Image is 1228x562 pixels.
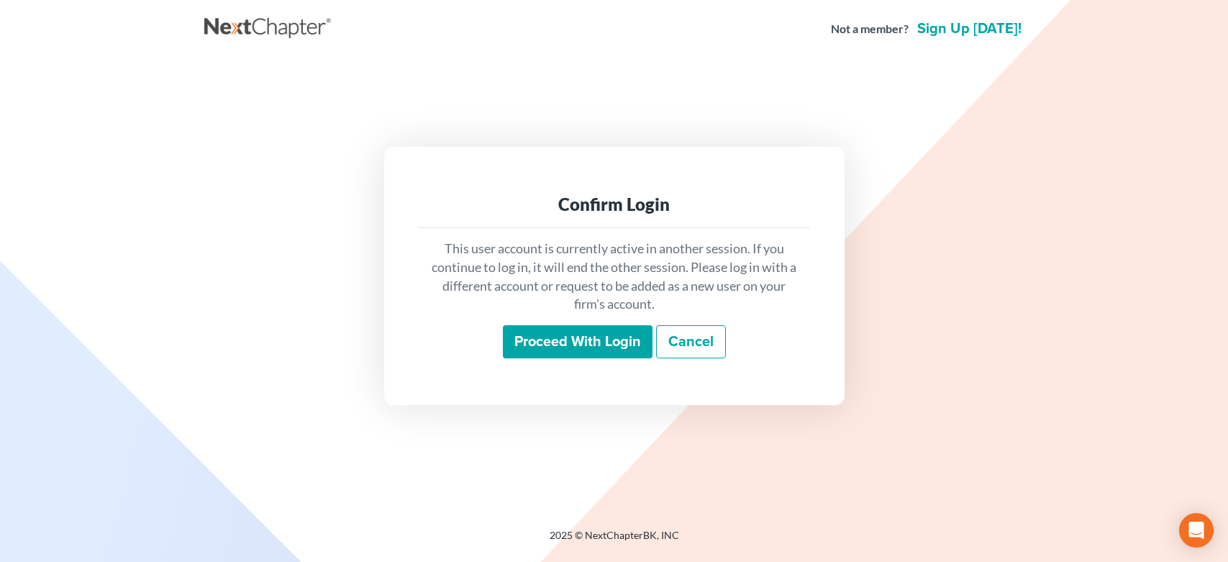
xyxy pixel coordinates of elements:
input: Proceed with login [503,325,652,358]
p: This user account is currently active in another session. If you continue to log in, it will end ... [430,240,799,314]
a: Cancel [656,325,726,358]
strong: Not a member? [831,21,909,37]
a: Sign up [DATE]! [914,22,1024,36]
div: Open Intercom Messenger [1179,513,1214,548]
div: Confirm Login [430,193,799,216]
div: 2025 © NextChapterBK, INC [204,528,1024,554]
